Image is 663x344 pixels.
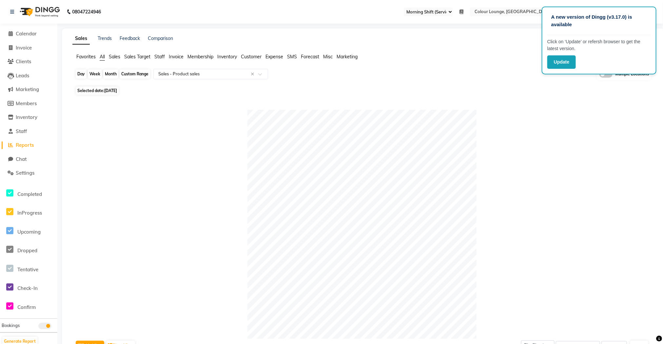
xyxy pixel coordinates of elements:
[187,54,213,60] span: Membership
[2,30,56,38] a: Calendar
[17,304,36,310] span: Confirm
[120,35,140,41] a: Feedback
[16,170,34,176] span: Settings
[2,142,56,149] a: Reports
[16,30,37,37] span: Calendar
[16,100,37,106] span: Members
[124,54,150,60] span: Sales Target
[551,13,647,28] p: A new version of Dingg (v3.17.0) is available
[2,128,56,135] a: Staff
[17,191,42,197] span: Completed
[547,38,651,52] p: Click on ‘Update’ or refersh browser to get the latest version.
[72,33,90,45] a: Sales
[2,72,56,80] a: Leads
[16,142,34,148] span: Reports
[337,54,358,60] span: Marketing
[2,100,56,107] a: Members
[16,156,27,162] span: Chat
[17,210,42,216] span: InProgress
[241,54,262,60] span: Customer
[16,45,32,51] span: Invoice
[109,54,120,60] span: Sales
[323,54,333,60] span: Misc
[2,114,56,121] a: Inventory
[16,58,31,65] span: Clients
[17,229,41,235] span: Upcoming
[100,54,105,60] span: All
[2,169,56,177] a: Settings
[2,86,56,93] a: Marketing
[17,285,38,291] span: Check-In
[2,44,56,52] a: Invoice
[547,55,576,69] button: Update
[104,88,117,93] span: [DATE]
[16,72,29,79] span: Leads
[16,86,39,92] span: Marketing
[265,54,283,60] span: Expense
[17,247,37,254] span: Dropped
[287,54,297,60] span: SMS
[2,58,56,66] a: Clients
[17,3,62,21] img: logo
[16,114,37,120] span: Inventory
[72,3,101,21] b: 08047224946
[251,71,256,78] span: Clear all
[120,69,150,79] div: Custom Range
[103,69,118,79] div: Month
[169,54,184,60] span: Invoice
[217,54,237,60] span: Inventory
[615,71,649,78] span: Multiple Locations
[2,323,20,328] span: Bookings
[16,128,27,134] span: Staff
[88,69,102,79] div: Week
[76,69,87,79] div: Day
[154,54,165,60] span: Staff
[148,35,173,41] a: Comparison
[98,35,112,41] a: Trends
[301,54,319,60] span: Forecast
[2,156,56,163] a: Chat
[76,86,119,95] span: Selected date:
[17,266,38,273] span: Tentative
[76,54,96,60] span: Favorites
